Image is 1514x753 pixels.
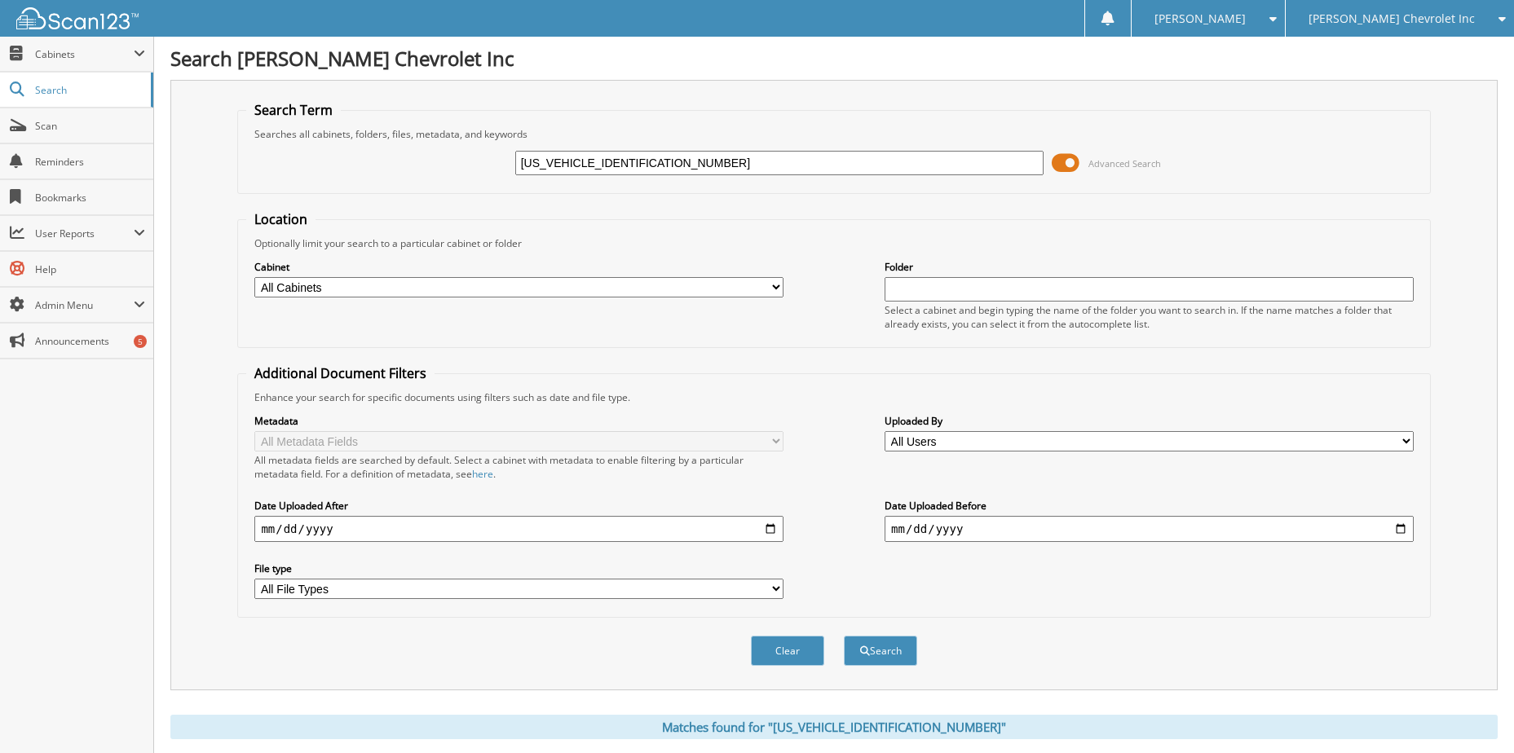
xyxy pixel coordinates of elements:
[170,45,1498,72] h1: Search [PERSON_NAME] Chevrolet Inc
[170,715,1498,739] div: Matches found for "[US_VEHICLE_IDENTIFICATION_NUMBER]"
[1088,157,1161,170] span: Advanced Search
[246,236,1421,250] div: Optionally limit your search to a particular cabinet or folder
[254,453,783,481] div: All metadata fields are searched by default. Select a cabinet with metadata to enable filtering b...
[246,364,435,382] legend: Additional Document Filters
[35,334,145,348] span: Announcements
[254,516,783,542] input: start
[254,499,783,513] label: Date Uploaded After
[246,101,341,119] legend: Search Term
[254,561,783,575] label: File type
[134,335,147,348] div: 5
[472,467,493,481] a: here
[1309,14,1475,24] span: [PERSON_NAME] Chevrolet Inc
[35,155,145,169] span: Reminders
[35,298,134,312] span: Admin Menu
[1154,14,1246,24] span: [PERSON_NAME]
[246,127,1421,141] div: Searches all cabinets, folders, files, metadata, and keywords
[885,414,1414,428] label: Uploaded By
[885,303,1414,331] div: Select a cabinet and begin typing the name of the folder you want to search in. If the name match...
[751,636,824,666] button: Clear
[35,83,143,97] span: Search
[246,390,1421,404] div: Enhance your search for specific documents using filters such as date and file type.
[254,260,783,274] label: Cabinet
[885,516,1414,542] input: end
[885,260,1414,274] label: Folder
[35,47,134,61] span: Cabinets
[35,119,145,133] span: Scan
[885,499,1414,513] label: Date Uploaded Before
[35,262,145,276] span: Help
[16,7,139,29] img: scan123-logo-white.svg
[35,227,134,240] span: User Reports
[246,210,316,228] legend: Location
[35,191,145,205] span: Bookmarks
[844,636,917,666] button: Search
[254,414,783,428] label: Metadata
